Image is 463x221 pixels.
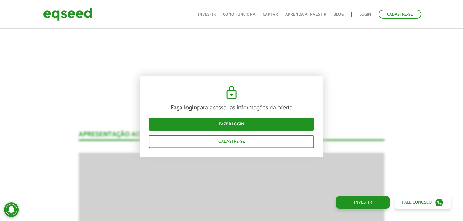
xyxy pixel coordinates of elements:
a: Cadastre-se [379,10,421,19]
a: Blog [334,13,344,17]
a: Investir [336,196,390,209]
a: Fazer login [149,118,314,131]
p: para acessar as informações da oferta [149,105,314,112]
a: Cadastre-se [149,135,314,148]
a: Aprenda a investir [285,13,326,17]
a: Como funciona [223,13,256,17]
a: Captar [263,13,278,17]
strong: Faça login [170,103,197,113]
img: EqSeed [43,6,92,22]
a: Investir [198,13,216,17]
a: Fale conosco [394,196,451,209]
img: cadeado.svg [224,86,239,100]
a: Login [359,13,371,17]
